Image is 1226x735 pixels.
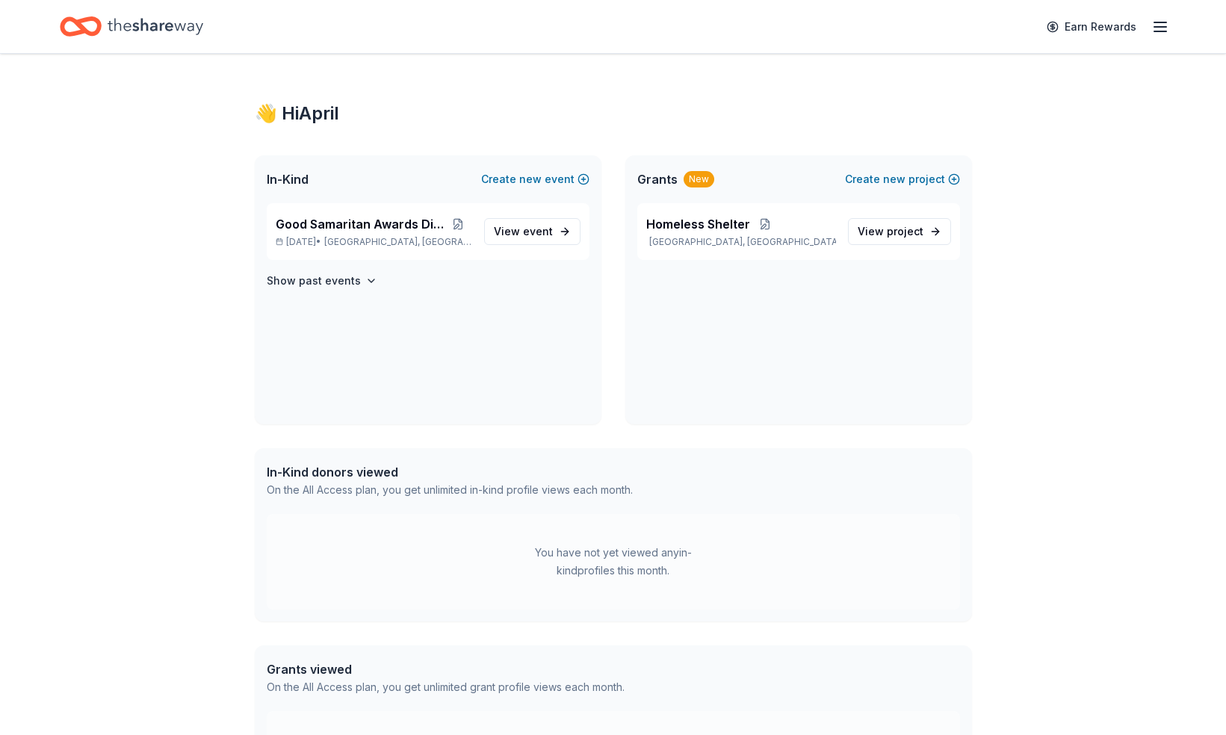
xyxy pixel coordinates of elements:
span: Good Samaritan Awards Dinner [276,215,445,233]
div: New [684,171,714,187]
div: You have not yet viewed any in-kind profiles this month. [520,544,707,580]
span: View [858,223,923,241]
a: Earn Rewards [1038,13,1145,40]
span: [GEOGRAPHIC_DATA], [GEOGRAPHIC_DATA] [324,236,471,248]
span: new [883,170,905,188]
a: View project [848,218,951,245]
p: [DATE] • [276,236,472,248]
span: project [887,225,923,238]
a: Home [60,9,203,44]
div: On the All Access plan, you get unlimited grant profile views each month. [267,678,625,696]
span: View [494,223,553,241]
span: event [523,225,553,238]
div: On the All Access plan, you get unlimited in-kind profile views each month. [267,481,633,499]
span: new [519,170,542,188]
div: In-Kind donors viewed [267,463,633,481]
button: Createnewproject [845,170,960,188]
p: [GEOGRAPHIC_DATA], [GEOGRAPHIC_DATA] [646,236,836,248]
div: 👋 Hi April [255,102,972,125]
div: Grants viewed [267,660,625,678]
a: View event [484,218,581,245]
h4: Show past events [267,272,361,290]
button: Show past events [267,272,377,290]
span: In-Kind [267,170,309,188]
button: Createnewevent [481,170,589,188]
span: Grants [637,170,678,188]
span: Homeless Shelter [646,215,750,233]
